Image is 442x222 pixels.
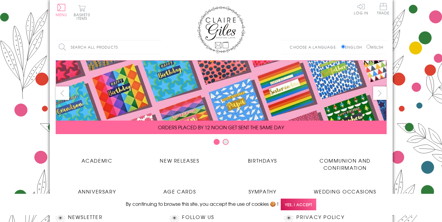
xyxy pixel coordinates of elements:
span: Sympathy [249,188,277,195]
a: Trade [377,3,390,16]
span: ORDERS PLACED BY 12 NOON GET SENT THE SAME DAY [158,124,284,131]
a: Anniversary [56,183,138,195]
input: Welsh [366,45,370,49]
button: Basket0 items [74,5,90,20]
span: Menu [56,12,67,17]
label: Welsh [366,44,384,50]
span: Trade [377,3,390,15]
span: 0 items [76,12,90,21]
button: next [373,86,387,100]
a: Academic [56,152,138,164]
button: Menu [56,4,67,16]
button: Carousel Page 1 (Current Slide) [214,139,220,145]
span: New Releases [160,157,199,164]
p: Choose a language: [290,44,340,50]
a: Log In [354,3,368,15]
a: Sympathy [221,183,304,195]
button: prev [56,86,69,100]
input: Search all products [56,40,161,54]
input: English [341,45,345,49]
a: Birthdays [221,152,304,164]
span: Communion and Confirmation [320,157,371,171]
span: Age Cards [163,188,196,195]
input: Search [155,40,161,54]
span: Anniversary [78,188,116,195]
span: Yes, I accept [281,199,316,210]
label: English [341,44,365,50]
button: Carousel Page 2 [223,139,229,145]
span: Academic [82,157,113,164]
span: Birthdays [248,157,277,164]
a: New Releases [138,152,221,164]
a: Wedding Occasions [304,183,387,195]
img: Claire Giles Greetings Cards [197,6,245,53]
span: Wedding Occasions [314,188,376,195]
a: Age Cards [138,183,221,195]
div: Carousel Pagination [56,139,387,148]
a: Communion and Confirmation [304,152,387,171]
a: Privacy Policy [296,213,344,221]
